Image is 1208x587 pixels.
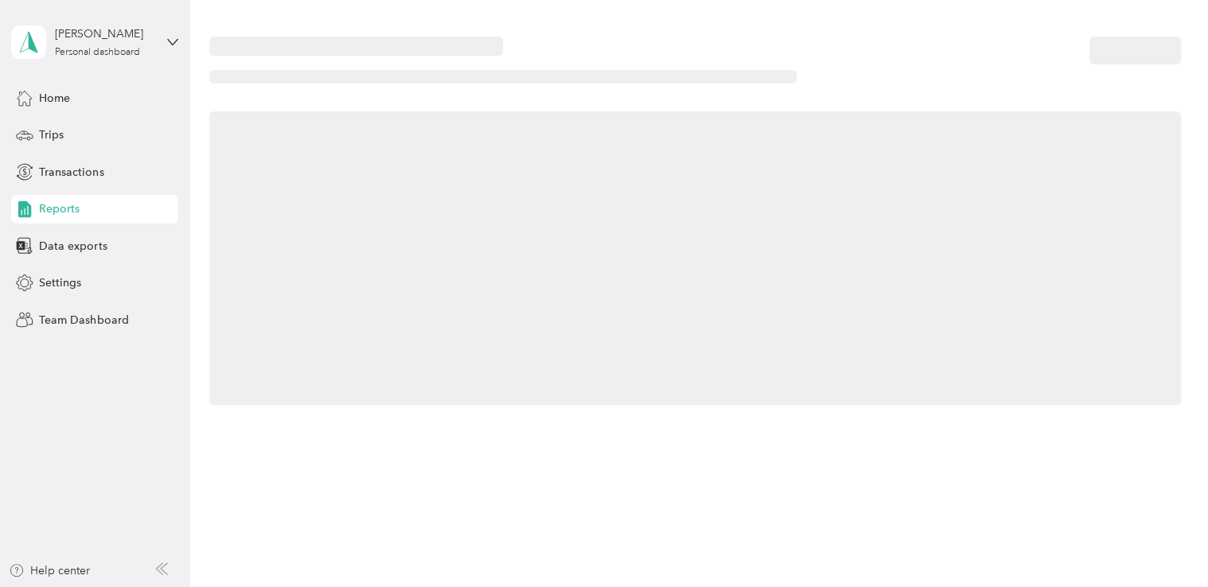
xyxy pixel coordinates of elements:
[39,126,64,143] span: Trips
[39,274,81,291] span: Settings
[1119,498,1208,587] iframe: Everlance-gr Chat Button Frame
[39,200,80,217] span: Reports
[9,562,90,579] button: Help center
[39,238,107,255] span: Data exports
[55,25,154,42] div: [PERSON_NAME]
[39,164,103,181] span: Transactions
[39,312,128,328] span: Team Dashboard
[55,48,140,57] div: Personal dashboard
[39,90,70,107] span: Home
